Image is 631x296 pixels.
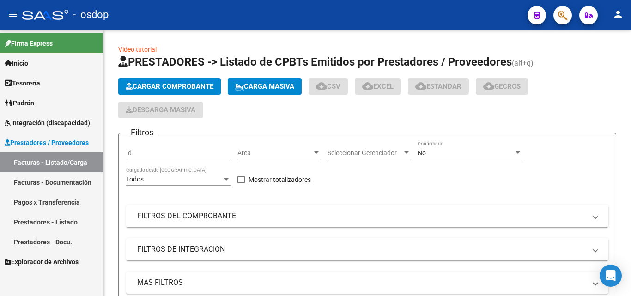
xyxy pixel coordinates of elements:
[5,78,40,88] span: Tesorería
[476,78,528,95] button: Gecros
[237,149,312,157] span: Area
[126,175,144,183] span: Todos
[126,205,608,227] mat-expansion-panel-header: FILTROS DEL COMPROBANTE
[483,80,494,91] mat-icon: cloud_download
[126,82,213,91] span: Cargar Comprobante
[118,46,157,53] a: Video tutorial
[126,126,158,139] h3: Filtros
[5,118,90,128] span: Integración (discapacidad)
[126,238,608,260] mat-expansion-panel-header: FILTROS DE INTEGRACION
[5,58,28,68] span: Inicio
[418,149,426,157] span: No
[118,55,512,68] span: PRESTADORES -> Listado de CPBTs Emitidos por Prestadores / Proveedores
[235,82,294,91] span: Carga Masiva
[73,5,109,25] span: - osdop
[137,278,586,288] mat-panel-title: MAS FILTROS
[309,78,348,95] button: CSV
[600,265,622,287] div: Open Intercom Messenger
[228,78,302,95] button: Carga Masiva
[137,211,586,221] mat-panel-title: FILTROS DEL COMPROBANTE
[126,106,195,114] span: Descarga Masiva
[408,78,469,95] button: Estandar
[5,138,89,148] span: Prestadores / Proveedores
[362,82,394,91] span: EXCEL
[7,9,18,20] mat-icon: menu
[5,98,34,108] span: Padrón
[415,80,426,91] mat-icon: cloud_download
[328,149,402,157] span: Seleccionar Gerenciador
[118,78,221,95] button: Cargar Comprobante
[512,59,534,67] span: (alt+q)
[5,257,79,267] span: Explorador de Archivos
[415,82,461,91] span: Estandar
[118,102,203,118] button: Descarga Masiva
[613,9,624,20] mat-icon: person
[126,272,608,294] mat-expansion-panel-header: MAS FILTROS
[355,78,401,95] button: EXCEL
[316,80,327,91] mat-icon: cloud_download
[483,82,521,91] span: Gecros
[118,102,203,118] app-download-masive: Descarga masiva de comprobantes (adjuntos)
[249,174,311,185] span: Mostrar totalizadores
[362,80,373,91] mat-icon: cloud_download
[137,244,586,254] mat-panel-title: FILTROS DE INTEGRACION
[316,82,340,91] span: CSV
[5,38,53,48] span: Firma Express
